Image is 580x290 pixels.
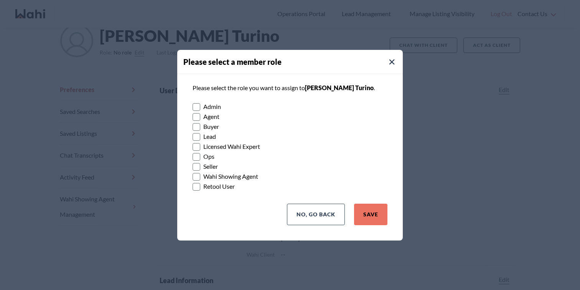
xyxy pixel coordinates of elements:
[193,152,387,161] label: Ops
[354,204,387,225] button: Save
[193,102,387,112] label: Admin
[387,58,397,67] button: Close Modal
[193,122,387,132] label: Buyer
[193,142,387,152] label: Licensed Wahi Expert
[193,161,387,171] label: Seller
[287,204,345,225] button: No, Go Back
[193,112,387,122] label: Agent
[183,56,403,68] h4: Please select a member role
[193,181,387,191] label: Retool User
[193,171,387,181] label: Wahi Showing Agent
[193,83,387,92] p: Please select the role you want to assign to .
[193,132,387,142] label: Lead
[305,84,374,91] span: [PERSON_NAME] Turino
